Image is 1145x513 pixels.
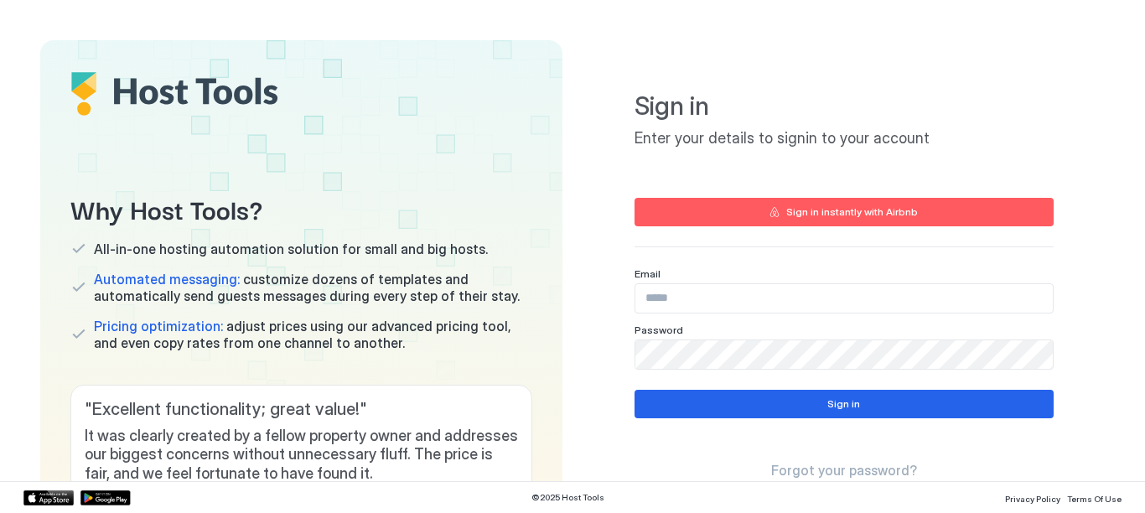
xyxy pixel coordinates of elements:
span: " Excellent functionality; great value! " [85,399,518,420]
span: Automated messaging: [94,271,240,288]
span: Why Host Tools? [70,189,532,227]
span: Email [635,267,661,280]
span: Password [635,324,683,336]
button: Sign in instantly with Airbnb [635,198,1054,226]
a: App Store [23,490,74,505]
span: Privacy Policy [1005,494,1060,504]
a: Google Play Store [80,490,131,505]
div: Sign in [827,396,860,412]
span: All-in-one hosting automation solution for small and big hosts. [94,241,488,257]
span: customize dozens of templates and automatically send guests messages during every step of their s... [94,271,532,304]
input: Input Field [635,284,1053,313]
a: Terms Of Use [1067,489,1122,506]
input: Input Field [635,340,1053,369]
span: Sign in [635,91,1054,122]
a: Forgot your password? [771,462,917,479]
span: Pricing optimization: [94,318,223,334]
span: Enter your details to signin to your account [635,129,1054,148]
span: adjust prices using our advanced pricing tool, and even copy rates from one channel to another. [94,318,532,351]
button: Sign in [635,390,1054,418]
div: Sign in instantly with Airbnb [786,205,918,220]
span: Forgot your password? [771,462,917,479]
span: It was clearly created by a fellow property owner and addresses our biggest concerns without unne... [85,427,518,484]
span: Terms Of Use [1067,494,1122,504]
a: Privacy Policy [1005,489,1060,506]
span: © 2025 Host Tools [531,492,604,503]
